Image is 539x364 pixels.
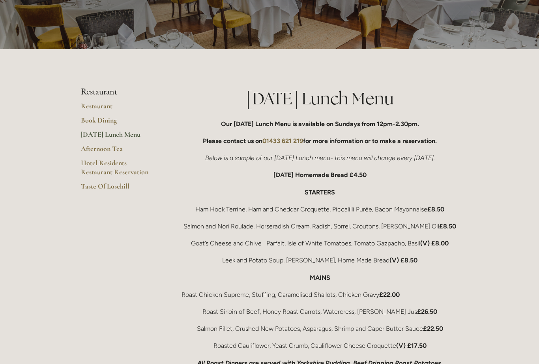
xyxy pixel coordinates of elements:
a: Book Dining [81,116,156,130]
li: Restaurant [81,87,156,97]
p: Roast Sirloin of Beef, Honey Roast Carrots, Watercress, [PERSON_NAME] Jus [182,306,458,317]
p: Roast Chicken Supreme, Stuffing, Caramelised Shallots, Chicken Gravy [182,289,458,300]
strong: STARTERS [305,189,335,196]
p: Roasted Cauliflower, Yeast Crumb, Cauliflower Cheese Croquette [182,340,458,351]
em: Below is a sample of our [DATE] Lunch menu- this menu will change every [DATE]. [205,154,435,162]
strong: £26.50 [417,308,437,315]
strong: MAINS [310,274,330,281]
a: Afternoon Tea [81,144,156,158]
strong: (V) £8.00 [420,240,449,247]
a: Hotel Residents Restaurant Reservation [81,158,156,182]
strong: £22.50 [423,325,443,332]
strong: £22.00 [379,291,400,298]
a: [DATE] Lunch Menu [81,130,156,144]
p: Salmon and Nori Roulade, Horseradish Cream, Radish, Sorrel, Croutons, [PERSON_NAME] Oil [182,221,458,232]
a: 01433 621 219 [262,137,303,145]
p: Leek and Potato Soup, [PERSON_NAME], Home Made Bread [182,255,458,266]
strong: Our [DATE] Lunch Menu is available on Sundays from 12pm-2.30pm. [221,120,419,128]
strong: £8.50 [427,206,444,213]
a: Restaurant [81,102,156,116]
strong: £8.50 [439,223,456,230]
p: Ham Hock Terrine, Ham and Cheddar Croquette, Piccalilli Purée, Bacon Mayonnaise [182,204,458,215]
p: Goat’s Cheese and Chive Parfait, Isle of White Tomatoes, Tomato Gazpacho, Basil [182,238,458,249]
h1: [DATE] Lunch Menu [182,87,458,110]
strong: (V) £17.50 [396,342,427,349]
strong: Please contact us on for more information or to make a reservation. [203,137,437,145]
strong: (V) £8.50 [389,256,417,264]
p: Salmon Fillet, Crushed New Potatoes, Asparagus, Shrimp and Caper Butter Sauce [182,323,458,334]
strong: [DATE] Homemade Bread £4.50 [273,171,367,179]
a: Taste Of Losehill [81,182,156,196]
